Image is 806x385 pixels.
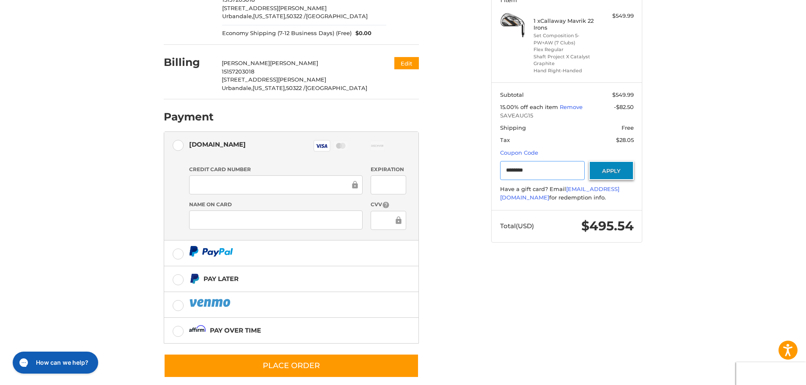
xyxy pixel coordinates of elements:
[500,91,524,98] span: Subtotal
[352,29,372,38] span: $0.00
[164,56,213,69] h2: Billing
[371,201,406,209] label: CVV
[189,298,232,308] img: PayPal icon
[8,349,101,377] iframe: Gorgias live chat messenger
[189,273,200,284] img: Pay Later icon
[534,67,598,74] li: Hand Right-Handed
[286,13,306,19] span: 50322 /
[210,323,261,337] div: Pay over time
[736,362,806,385] iframe: Google Customer Reviews
[189,201,363,208] label: Name on Card
[189,246,233,257] img: PayPal icon
[189,166,363,173] label: Credit Card Number
[306,13,368,19] span: [GEOGRAPHIC_DATA]
[371,166,406,173] label: Expiration
[500,149,538,156] a: Coupon Code
[600,12,634,20] div: $549.99
[222,76,326,83] span: [STREET_ADDRESS][PERSON_NAME]
[589,161,634,180] button: Apply
[560,104,583,110] a: Remove
[622,124,634,131] span: Free
[500,112,634,120] span: SAVEAUG15
[164,354,419,378] button: Place Order
[500,137,510,143] span: Tax
[253,85,286,91] span: [US_STATE],
[270,60,318,66] span: [PERSON_NAME]
[500,186,619,201] a: [EMAIL_ADDRESS][DOMAIN_NAME]
[500,124,526,131] span: Shipping
[394,57,419,69] button: Edit
[204,272,239,286] div: Pay Later
[581,218,634,234] span: $495.54
[614,104,634,110] span: -$82.50
[164,110,214,123] h2: Payment
[500,161,585,180] input: Gift Certificate or Coupon Code
[222,85,253,91] span: Urbandale,
[534,32,598,46] li: Set Composition 5-PW+AW (7 Clubs)
[189,325,206,336] img: Affirm icon
[500,222,534,230] span: Total (USD)
[305,85,367,91] span: [GEOGRAPHIC_DATA]
[534,46,598,53] li: Flex Regular
[253,13,286,19] span: [US_STATE],
[534,17,598,31] h4: 1 x Callaway Mavrik 22 Irons
[534,53,598,67] li: Shaft Project X Catalyst Graphite
[222,13,253,19] span: Urbandale,
[222,60,270,66] span: [PERSON_NAME]
[286,85,305,91] span: 50322 /
[222,29,352,38] span: Economy Shipping (7-12 Business Days) (Free)
[500,185,634,202] div: Have a gift card? Email for redemption info.
[612,91,634,98] span: $549.99
[616,137,634,143] span: $28.05
[222,5,327,11] span: [STREET_ADDRESS][PERSON_NAME]
[500,104,560,110] span: 15.00% off each item
[189,137,246,151] div: [DOMAIN_NAME]
[222,68,254,75] span: 15157203018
